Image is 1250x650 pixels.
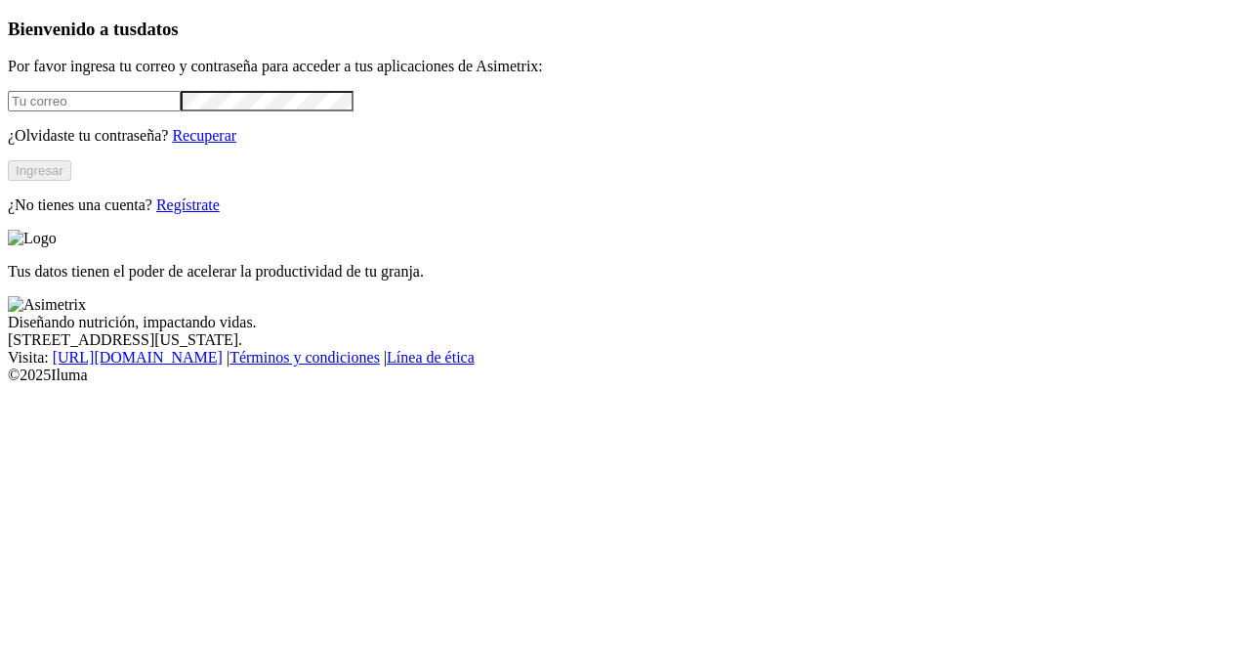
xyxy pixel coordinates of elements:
[156,196,220,213] a: Regístrate
[8,19,1242,40] h3: Bienvenido a tus
[8,331,1242,349] div: [STREET_ADDRESS][US_STATE].
[8,196,1242,214] p: ¿No tienes una cuenta?
[229,349,380,366] a: Términos y condiciones
[8,160,71,181] button: Ingresar
[387,349,475,366] a: Línea de ética
[8,91,181,111] input: Tu correo
[8,367,1242,384] div: © 2025 Iluma
[8,127,1242,145] p: ¿Olvidaste tu contraseña?
[8,314,1242,331] div: Diseñando nutrición, impactando vidas.
[8,263,1242,281] p: Tus datos tienen el poder de acelerar la productividad de tu granja.
[8,230,57,247] img: Logo
[8,296,86,314] img: Asimetrix
[8,349,1242,367] div: Visita : | |
[137,19,179,39] span: datos
[172,127,236,144] a: Recuperar
[8,58,1242,75] p: Por favor ingresa tu correo y contraseña para acceder a tus aplicaciones de Asimetrix:
[53,349,223,366] a: [URL][DOMAIN_NAME]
